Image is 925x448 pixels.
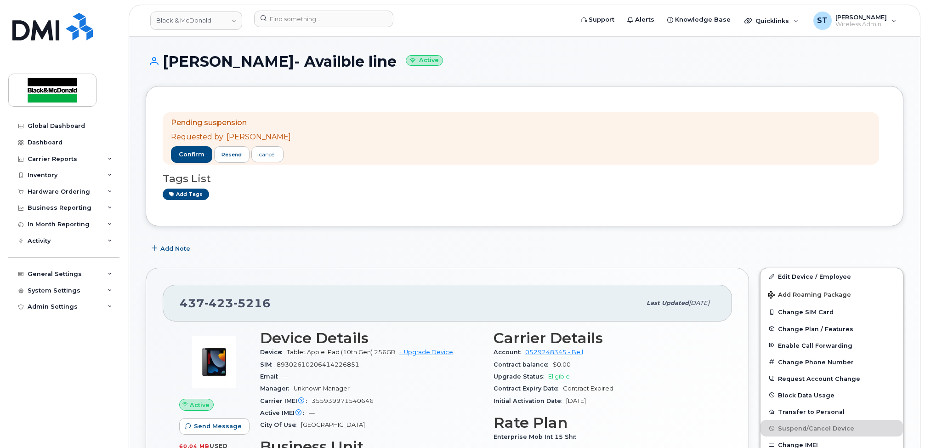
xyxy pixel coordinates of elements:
a: Edit Device / Employee [760,268,903,285]
span: Send Message [194,422,242,431]
span: resend [221,151,242,158]
button: Add Roaming Package [760,285,903,304]
h3: Tags List [163,173,886,184]
span: Contract balance [494,361,553,368]
span: Contract Expired [563,385,613,392]
button: Send Message [179,418,250,435]
p: Requested by: [PERSON_NAME] [171,132,291,143]
span: $0.00 [553,361,571,368]
span: confirm [179,150,204,159]
button: confirm [171,146,212,163]
span: [DATE] [566,397,586,404]
h3: Carrier Details [494,330,716,346]
button: Transfer to Personal [760,403,903,420]
button: Change SIM Card [760,304,903,320]
span: 355939971540646 [312,397,374,404]
span: Change Plan / Features [778,325,853,332]
span: Active [190,401,210,409]
button: Enable Call Forwarding [760,337,903,354]
a: 0529248345 - Bell [525,349,583,356]
span: Account [494,349,525,356]
div: cancel [259,150,276,159]
p: Pending suspension [171,118,291,128]
span: 437 [180,296,271,310]
a: Add tags [163,189,209,200]
h1: [PERSON_NAME]- Availble line [146,53,903,69]
img: image20231002-3703462-18bu571.jpeg [187,334,242,390]
span: Eligible [548,373,570,380]
span: SIM [260,361,277,368]
span: Add Note [160,244,190,253]
span: — [283,373,289,380]
span: Suspend/Cancel Device [778,425,854,432]
span: Upgrade Status [494,373,548,380]
button: Add Note [146,240,198,257]
span: Enable Call Forwarding [778,342,852,349]
span: City Of Use [260,421,301,428]
span: Carrier IMEI [260,397,312,404]
h3: Device Details [260,330,482,346]
span: Initial Activation Date [494,397,566,404]
span: Add Roaming Package [768,291,851,300]
span: 423 [204,296,233,310]
span: Email [260,373,283,380]
span: [DATE] [689,299,709,306]
span: Contract Expiry Date [494,385,563,392]
button: Block Data Usage [760,387,903,403]
span: Tablet Apple iPad (10th Gen) 256GB [287,349,396,356]
span: Manager [260,385,294,392]
span: 5216 [233,296,271,310]
button: Change Plan / Features [760,321,903,337]
button: Change Phone Number [760,354,903,370]
span: — [309,409,315,416]
a: cancel [251,146,284,162]
span: [GEOGRAPHIC_DATA] [301,421,365,428]
span: Enterprise Mob Int 15 Shr [494,433,581,440]
span: 89302610206414226851 [277,361,359,368]
span: Unknown Manager [294,385,350,392]
button: Suspend/Cancel Device [760,420,903,437]
a: + Upgrade Device [399,349,453,356]
span: Active IMEI [260,409,309,416]
span: Last updated [647,299,689,306]
span: Device [260,349,287,356]
button: Request Account Change [760,370,903,387]
small: Active [406,55,443,66]
button: resend [214,146,250,163]
h3: Rate Plan [494,414,716,431]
